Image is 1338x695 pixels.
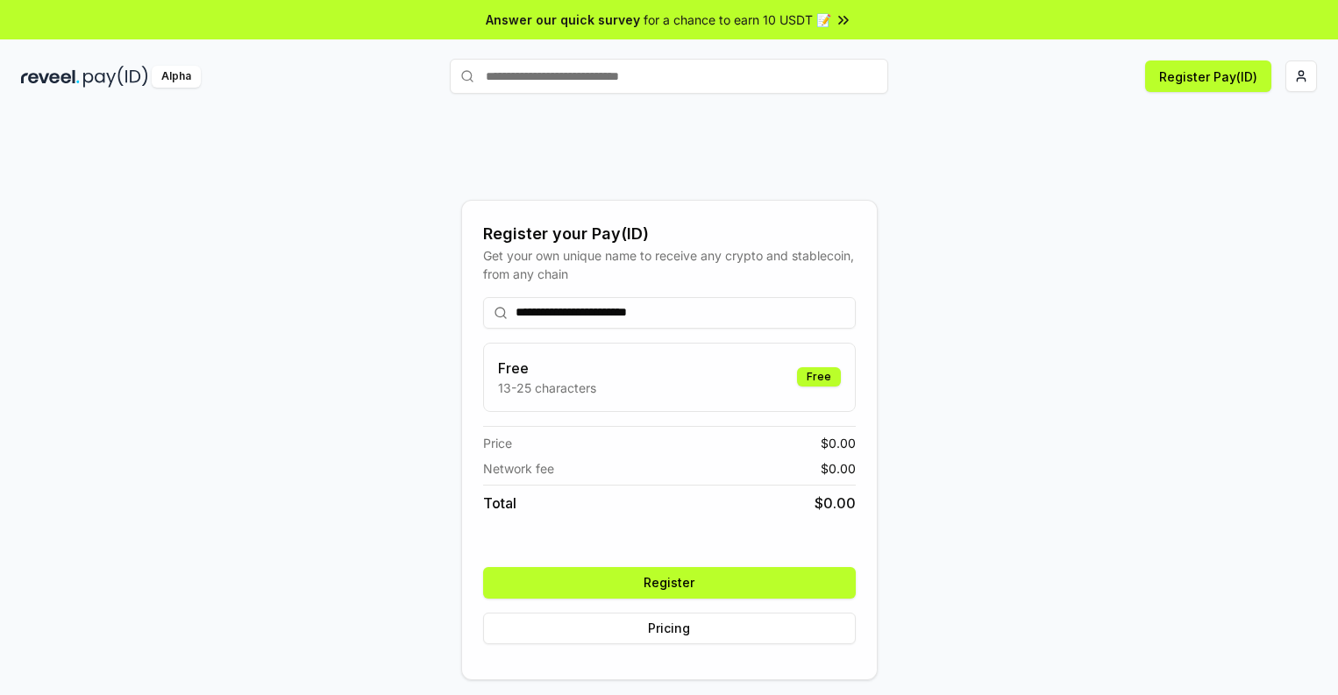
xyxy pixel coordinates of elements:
[797,367,841,387] div: Free
[498,379,596,397] p: 13-25 characters
[486,11,640,29] span: Answer our quick survey
[498,358,596,379] h3: Free
[483,222,856,246] div: Register your Pay(ID)
[483,567,856,599] button: Register
[644,11,831,29] span: for a chance to earn 10 USDT 📝
[815,493,856,514] span: $ 0.00
[483,493,516,514] span: Total
[483,246,856,283] div: Get your own unique name to receive any crypto and stablecoin, from any chain
[21,66,80,88] img: reveel_dark
[821,459,856,478] span: $ 0.00
[1145,60,1271,92] button: Register Pay(ID)
[83,66,148,88] img: pay_id
[483,459,554,478] span: Network fee
[152,66,201,88] div: Alpha
[821,434,856,452] span: $ 0.00
[483,434,512,452] span: Price
[483,613,856,644] button: Pricing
